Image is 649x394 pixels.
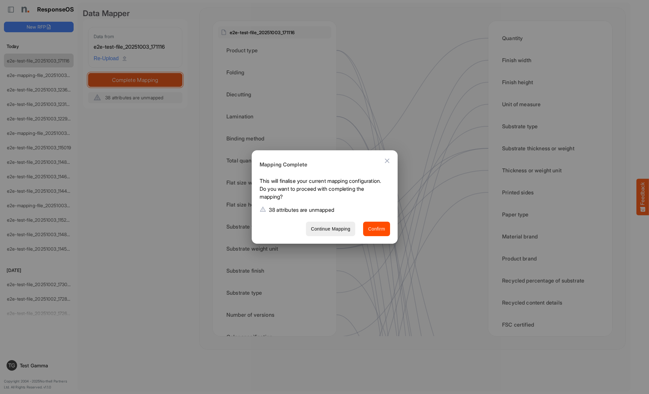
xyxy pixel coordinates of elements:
[379,153,395,169] button: Close dialog
[311,225,350,233] span: Continue Mapping
[363,222,390,236] button: Confirm
[306,222,355,236] button: Continue Mapping
[260,160,385,169] h6: Mapping Complete
[260,177,385,203] p: This will finalise your current mapping configuration. Do you want to proceed with completing the...
[368,225,385,233] span: Confirm
[269,206,334,214] p: 38 attributes are unmapped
